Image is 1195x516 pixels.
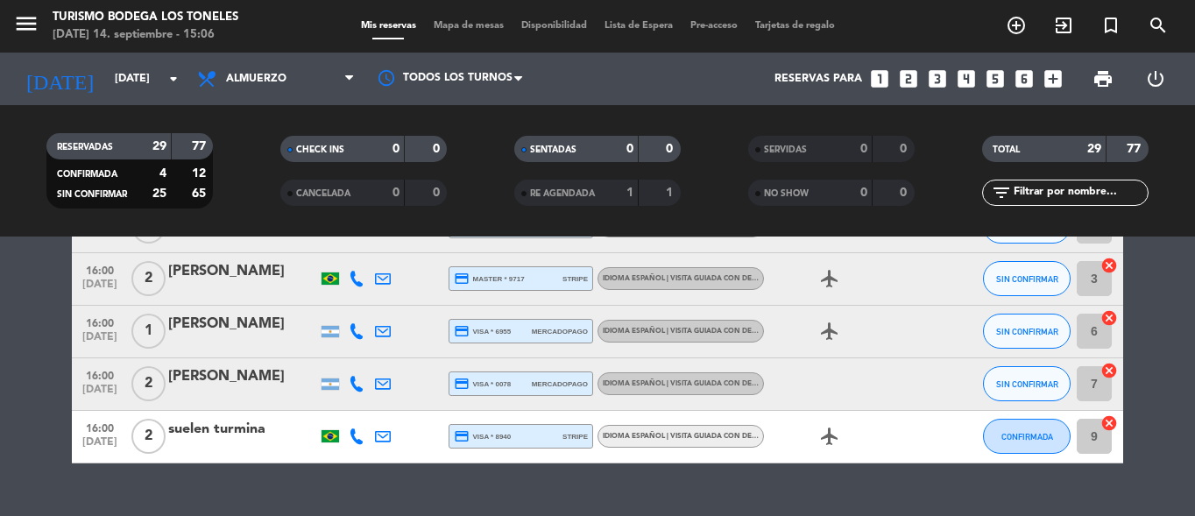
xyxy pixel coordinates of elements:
span: CONFIRMADA [1001,432,1053,442]
i: menu [13,11,39,37]
div: [PERSON_NAME] [168,313,317,336]
span: [DATE] [78,331,122,351]
span: 16:00 [78,364,122,385]
i: looks_5 [984,67,1007,90]
span: 2 [131,419,166,454]
i: filter_list [991,182,1012,203]
span: SIN CONFIRMAR [996,379,1058,389]
div: [DATE] 14. septiembre - 15:06 [53,26,238,44]
span: Idioma Español | Visita guiada con degustación itinerante - Mosquita Muerta [603,328,915,335]
strong: 29 [152,140,166,152]
span: RESERVADAS [57,143,113,152]
span: visa * 0078 [454,376,511,392]
strong: 1 [626,187,633,199]
strong: 0 [666,143,676,155]
span: [DATE] [78,436,122,456]
span: CHECK INS [296,145,344,154]
strong: 0 [433,143,443,155]
i: cancel [1100,309,1118,327]
div: [PERSON_NAME] [168,365,317,388]
div: [PERSON_NAME] [168,260,317,283]
span: Lista de Espera [596,21,682,31]
i: add_circle_outline [1006,15,1027,36]
span: SIN CONFIRMAR [996,327,1058,336]
i: add_box [1042,67,1064,90]
i: looks_4 [955,67,978,90]
i: cancel [1100,414,1118,432]
span: stripe [562,273,588,285]
span: [DATE] [78,226,122,246]
strong: 4 [159,167,166,180]
strong: 25 [152,187,166,200]
strong: 65 [192,187,209,200]
strong: 0 [392,187,400,199]
span: Idioma Español | Visita guiada con degustacion itinerante - Degustación Fuego Blanco [603,275,954,282]
i: looks_two [897,67,920,90]
strong: 29 [1087,143,1101,155]
i: credit_card [454,271,470,286]
span: Almuerzo [226,73,286,85]
span: visa * 8940 [454,428,511,444]
span: [DATE] [78,384,122,404]
i: looks_6 [1013,67,1036,90]
span: stripe [562,431,588,442]
strong: 0 [860,187,867,199]
i: turned_in_not [1100,15,1121,36]
i: credit_card [454,376,470,392]
strong: 0 [626,143,633,155]
div: LOG OUT [1129,53,1182,105]
span: NO SHOW [764,189,809,198]
span: Idioma Español | Visita guiada con degustacion itinerante - Degustación Fuego Blanco [603,380,954,387]
i: looks_3 [926,67,949,90]
span: Mis reservas [352,21,425,31]
i: search [1148,15,1169,36]
strong: 0 [392,143,400,155]
span: master * 9717 [454,271,525,286]
span: 16:00 [78,417,122,437]
strong: 77 [192,140,209,152]
span: print [1092,68,1114,89]
span: 16:00 [78,312,122,332]
span: Pre-acceso [682,21,746,31]
span: CONFIRMADA [57,170,117,179]
i: credit_card [454,323,470,339]
span: Idioma Español | Visita guiada con degustación itinerante - Mosquita Muerta [603,433,915,440]
span: SENTADAS [530,145,576,154]
span: mercadopago [532,326,588,337]
span: SIN CONFIRMAR [57,190,127,199]
span: CANCELADA [296,189,350,198]
strong: 0 [900,187,910,199]
i: [DATE] [13,60,106,98]
i: power_settings_new [1145,68,1166,89]
span: Disponibilidad [513,21,596,31]
span: Tarjetas de regalo [746,21,844,31]
i: cancel [1100,257,1118,274]
span: visa * 6955 [454,323,511,339]
span: SERVIDAS [764,145,807,154]
i: airplanemode_active [819,426,840,447]
i: airplanemode_active [819,321,840,342]
span: [DATE] [78,279,122,299]
i: arrow_drop_down [163,68,184,89]
span: mercadopago [532,378,588,390]
i: looks_one [868,67,891,90]
strong: 77 [1127,143,1144,155]
strong: 1 [666,187,676,199]
i: credit_card [454,428,470,444]
div: Turismo Bodega Los Toneles [53,9,238,26]
i: airplanemode_active [819,268,840,289]
i: cancel [1100,362,1118,379]
span: TOTAL [993,145,1020,154]
strong: 12 [192,167,209,180]
i: exit_to_app [1053,15,1074,36]
span: 2 [131,261,166,296]
strong: 0 [433,187,443,199]
strong: 0 [900,143,910,155]
input: Filtrar por nombre... [1012,183,1148,202]
span: Mapa de mesas [425,21,513,31]
strong: 0 [860,143,867,155]
div: suelen turmina [168,418,317,441]
span: 2 [131,366,166,401]
span: SIN CONFIRMAR [996,274,1058,284]
span: Reservas para [774,73,862,85]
